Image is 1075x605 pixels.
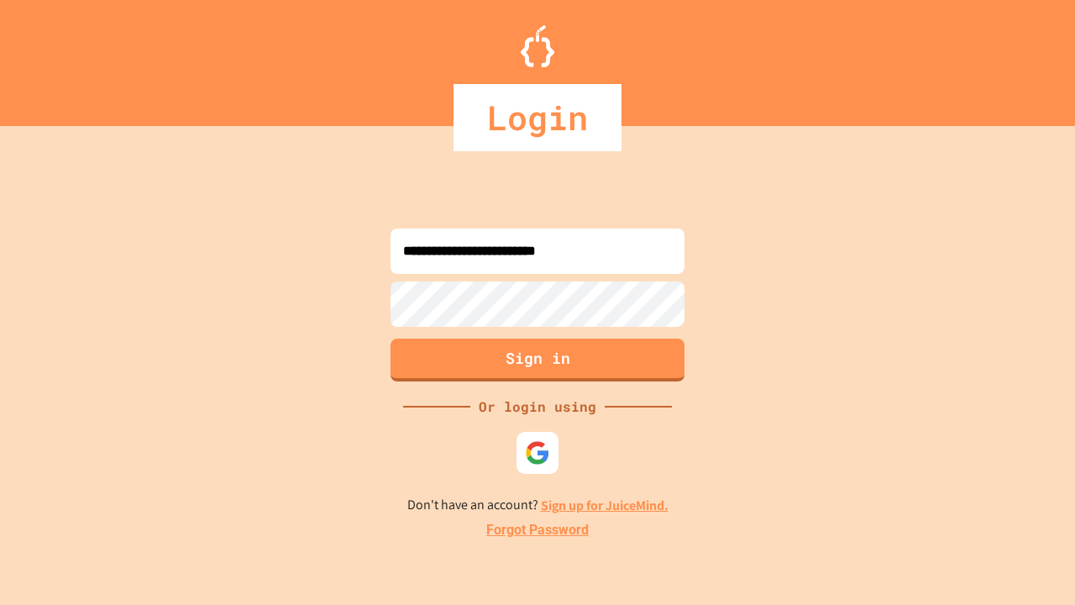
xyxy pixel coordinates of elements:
a: Sign up for JuiceMind. [541,497,669,514]
div: Or login using [470,397,605,417]
div: Login [454,84,621,151]
img: google-icon.svg [525,440,550,466]
p: Don't have an account? [407,495,669,516]
img: Logo.svg [521,25,554,67]
iframe: chat widget [1004,538,1058,588]
button: Sign in [391,339,684,381]
a: Forgot Password [486,520,589,540]
iframe: chat widget [936,465,1058,536]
